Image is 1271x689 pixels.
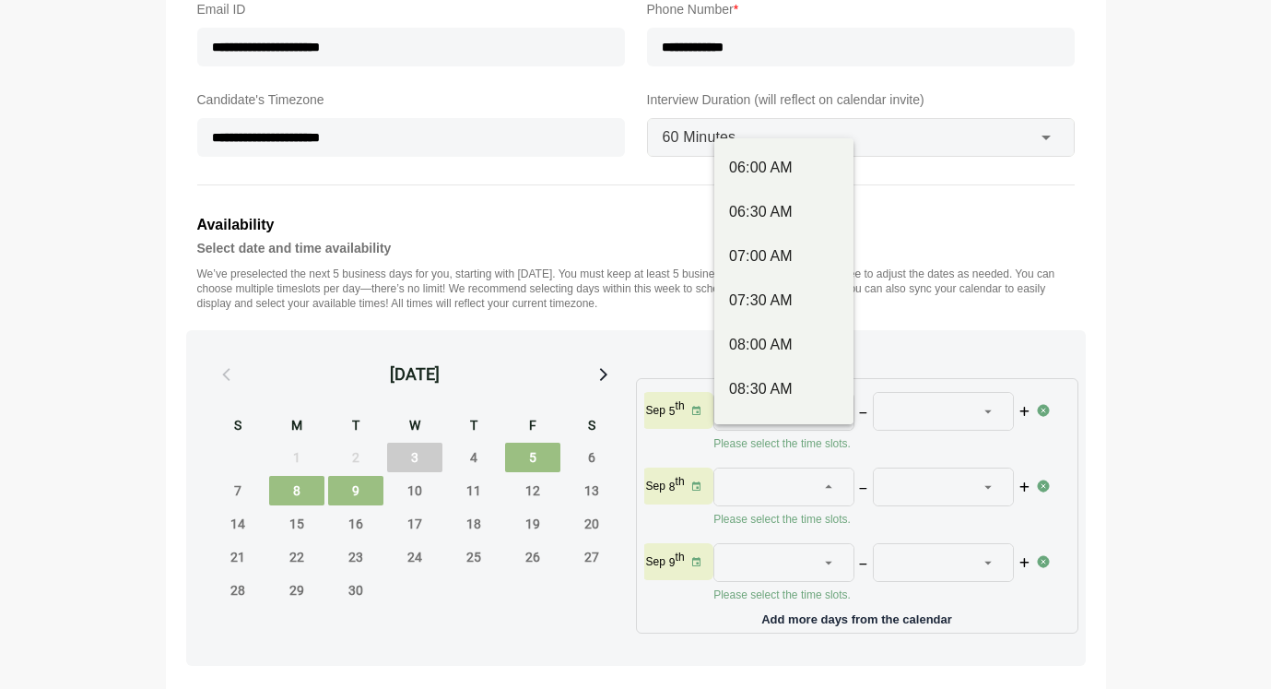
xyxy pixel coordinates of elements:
[676,475,685,488] sup: th
[387,509,442,539] span: Wednesday, September 17, 2025
[328,509,383,539] span: Tuesday, September 16, 2025
[387,415,442,439] div: W
[387,476,442,505] span: Wednesday, September 10, 2025
[505,443,560,472] span: Friday, September 5, 2025
[328,542,383,572] span: Tuesday, September 23, 2025
[505,509,560,539] span: Friday, September 19, 2025
[446,415,501,439] div: T
[210,509,265,539] span: Sunday, September 14, 2025
[646,403,665,418] p: Sep
[644,606,1070,625] p: Add more days from the calendar
[446,542,501,572] span: Thursday, September 25, 2025
[646,554,665,569] p: Sep
[328,576,383,605] span: Tuesday, September 30, 2025
[669,481,676,493] strong: 8
[564,509,619,539] span: Saturday, September 20, 2025
[269,576,324,605] span: Monday, September 29, 2025
[505,542,560,572] span: Friday, September 26, 2025
[446,509,501,539] span: Thursday, September 18, 2025
[269,443,324,472] span: Monday, September 1, 2025
[387,542,442,572] span: Wednesday, September 24, 2025
[564,443,619,472] span: Saturday, September 6, 2025
[197,89,625,111] label: Candidate's Timezone
[647,89,1075,111] label: Interview Duration (will reflect on calendar invite)
[564,542,619,572] span: Saturday, September 27, 2025
[269,542,324,572] span: Monday, September 22, 2025
[446,476,501,505] span: Thursday, September 11, 2025
[564,415,619,439] div: S
[269,509,324,539] span: Monday, September 15, 2025
[328,476,383,505] span: Tuesday, September 9, 2025
[269,415,324,439] div: M
[210,576,265,605] span: Sunday, September 28, 2025
[197,213,1075,237] h3: Availability
[713,436,1036,451] p: Please select the time slots.
[676,399,685,412] sup: th
[646,479,665,493] p: Sep
[564,476,619,505] span: Saturday, September 13, 2025
[197,237,1075,259] h4: Select date and time availability
[713,588,1036,602] p: Please select the time slots.
[328,415,383,439] div: T
[505,415,560,439] div: F
[328,443,383,472] span: Tuesday, September 2, 2025
[210,415,265,439] div: S
[390,362,440,387] div: [DATE]
[197,267,1075,311] p: We’ve preselected the next 5 business days for you, starting with [DATE]. You must keep at least ...
[387,443,442,472] span: Wednesday, September 3, 2025
[669,556,676,569] strong: 9
[676,551,685,564] sup: th
[210,542,265,572] span: Sunday, September 21, 2025
[505,476,560,505] span: Friday, September 12, 2025
[713,512,1036,527] p: Please select the time slots.
[446,443,501,472] span: Thursday, September 4, 2025
[663,125,736,149] span: 60 Minutes
[269,476,324,505] span: Monday, September 8, 2025
[210,476,265,505] span: Sunday, September 7, 2025
[669,405,676,418] strong: 5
